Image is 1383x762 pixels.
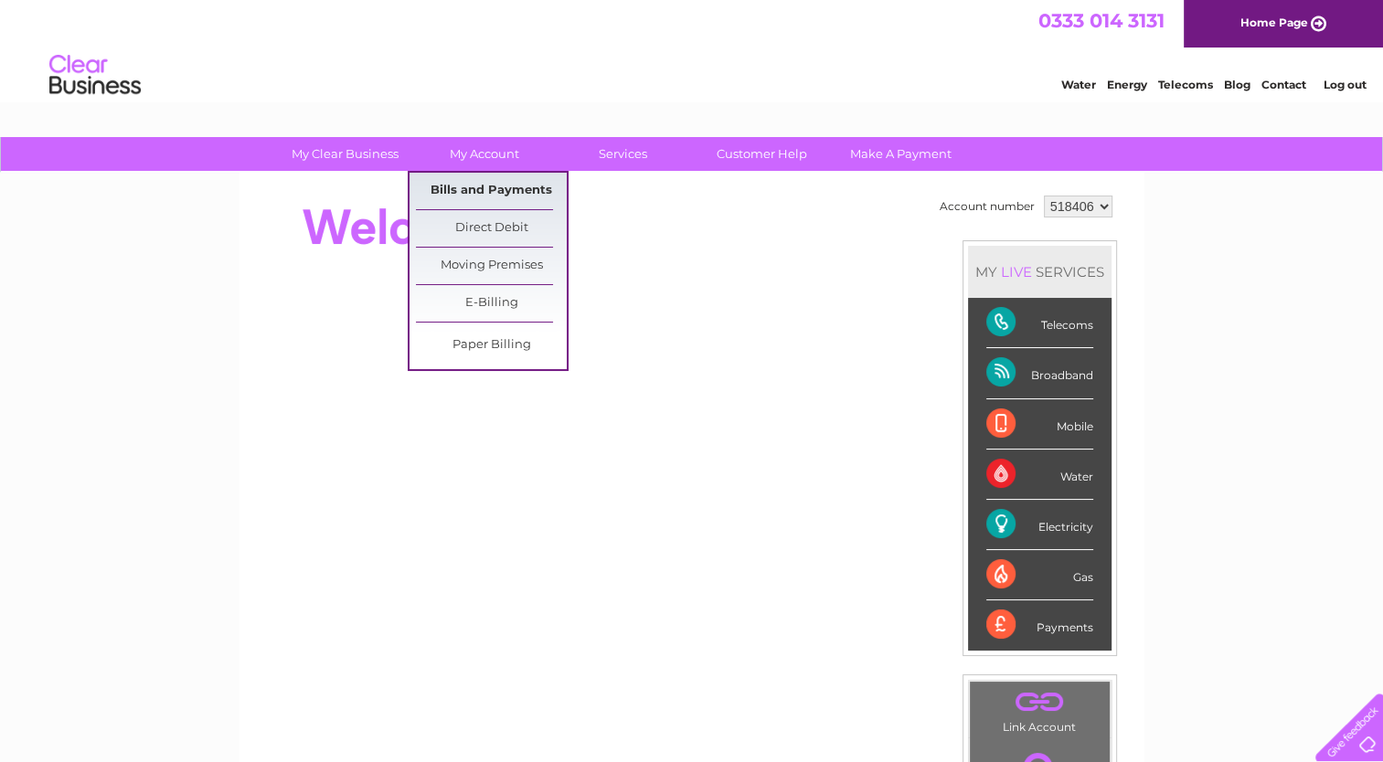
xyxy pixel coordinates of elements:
[968,246,1112,298] div: MY SERVICES
[416,248,567,284] a: Moving Premises
[1061,78,1096,91] a: Water
[986,600,1093,650] div: Payments
[1224,78,1250,91] a: Blog
[1038,9,1165,32] a: 0333 014 3131
[986,450,1093,500] div: Water
[416,285,567,322] a: E-Billing
[548,137,698,171] a: Services
[997,263,1036,280] div: LIVE
[935,191,1039,222] td: Account number
[409,137,559,171] a: My Account
[1107,78,1147,91] a: Energy
[986,550,1093,600] div: Gas
[986,298,1093,348] div: Telecoms
[686,137,837,171] a: Customer Help
[48,48,142,103] img: logo.png
[1158,78,1213,91] a: Telecoms
[986,500,1093,550] div: Electricity
[969,681,1111,738] td: Link Account
[416,210,567,247] a: Direct Debit
[1323,78,1366,91] a: Log out
[974,686,1105,718] a: .
[986,399,1093,450] div: Mobile
[986,348,1093,398] div: Broadband
[1261,78,1306,91] a: Contact
[261,10,1124,89] div: Clear Business is a trading name of Verastar Limited (registered in [GEOGRAPHIC_DATA] No. 3667643...
[416,173,567,209] a: Bills and Payments
[416,327,567,364] a: Paper Billing
[825,137,976,171] a: Make A Payment
[270,137,420,171] a: My Clear Business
